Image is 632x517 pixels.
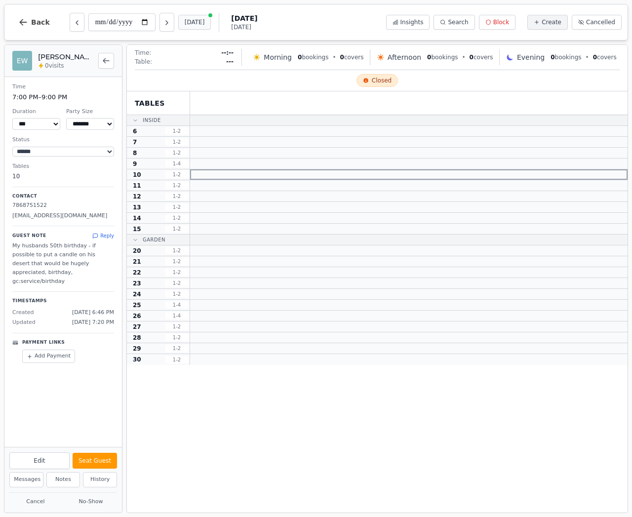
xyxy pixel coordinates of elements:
span: 1 - 2 [165,258,189,265]
span: 0 [427,54,431,61]
span: 14 [133,214,141,222]
span: 1 - 2 [165,149,189,157]
span: 0 [470,54,474,61]
span: Time: [135,49,151,57]
span: 0 [340,54,344,61]
span: 0 [593,54,597,61]
span: 1 - 2 [165,356,189,363]
span: 28 [133,334,141,342]
span: 0 [298,54,302,61]
button: Back to bookings list [98,53,114,69]
button: History [83,472,117,487]
span: Closed [372,77,392,84]
h2: [PERSON_NAME] [PERSON_NAME] [38,52,92,62]
p: Payment Links [22,339,65,346]
dd: 10 [12,172,114,181]
span: 13 [133,203,141,211]
span: • [462,53,466,61]
span: [DATE] 6:46 PM [72,309,114,317]
span: 11 [133,182,141,190]
p: Contact [12,193,114,200]
span: 1 - 2 [165,290,189,298]
button: Cancel [9,496,62,508]
button: Next day [159,13,174,32]
span: Create [542,18,561,26]
button: Back [10,10,58,34]
span: 23 [133,279,141,287]
span: 9 [133,160,137,168]
span: 1 - 2 [165,171,189,178]
span: 26 [133,312,141,320]
span: • [586,53,589,61]
button: Reply [92,232,114,239]
span: 1 - 2 [165,334,189,341]
span: 1 - 2 [165,345,189,352]
span: 1 - 2 [165,203,189,211]
span: covers [340,53,364,61]
dt: Time [12,83,114,91]
span: --:-- [221,49,234,57]
button: [DATE] [178,15,211,30]
p: Timestamps [12,298,114,305]
span: 25 [133,301,141,309]
div: EW [12,51,32,71]
span: bookings [298,53,328,61]
dt: Party Size [66,108,114,116]
span: Afternoon [388,52,421,62]
span: 1 - 2 [165,193,189,200]
span: 1 - 4 [165,312,189,319]
button: No-Show [65,496,117,508]
p: My husbands 50th birthday - if possible to put a candle on his desert that would be hugely apprec... [12,241,114,285]
span: 29 [133,345,141,353]
dd: 7:00 PM – 9:00 PM [12,92,114,102]
span: 10 [133,171,141,179]
span: Cancelled [586,18,615,26]
span: 24 [133,290,141,298]
span: 21 [133,258,141,266]
span: 1 - 2 [165,269,189,276]
span: 1 - 2 [165,182,189,189]
p: 7868751522 [12,201,114,210]
span: [DATE] [231,13,257,23]
dt: Duration [12,108,60,116]
p: Guest Note [12,233,46,239]
span: Insights [400,18,424,26]
span: 1 - 4 [165,301,189,309]
span: Back [31,19,50,26]
span: bookings [551,53,581,61]
button: Add Payment [22,350,75,363]
button: Block [479,15,515,30]
span: 6 [133,127,137,135]
span: --- [226,58,234,66]
span: 1 - 2 [165,279,189,287]
span: Block [493,18,509,26]
span: Evening [517,52,545,62]
span: 15 [133,225,141,233]
dt: Tables [12,162,114,171]
span: Tables [135,98,165,108]
span: Search [448,18,468,26]
span: 8 [133,149,137,157]
span: 1 - 2 [165,127,189,135]
button: Insights [386,15,430,30]
p: [EMAIL_ADDRESS][DOMAIN_NAME] [12,212,114,220]
button: Seat Guest [73,453,117,469]
span: • [332,53,336,61]
span: [DATE] [231,23,257,31]
button: Edit [9,452,70,469]
span: Morning [264,52,292,62]
span: Created [12,309,34,317]
span: 1 - 2 [165,225,189,233]
span: 20 [133,247,141,255]
span: 0 visits [45,62,64,70]
span: 22 [133,269,141,277]
span: 1 - 2 [165,323,189,330]
span: 27 [133,323,141,331]
dt: Status [12,136,114,144]
span: 1 - 2 [165,138,189,146]
span: covers [593,53,617,61]
span: Updated [12,318,36,327]
button: Previous day [70,13,84,32]
span: 1 - 2 [165,214,189,222]
span: 1 - 4 [165,160,189,167]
